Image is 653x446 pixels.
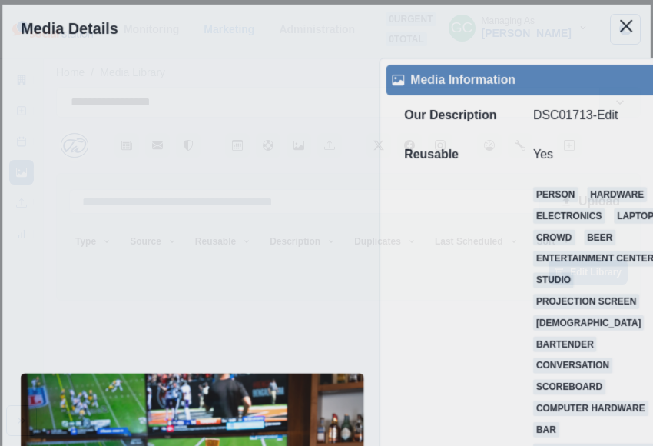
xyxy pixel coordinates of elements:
a: person [533,187,578,202]
td: Our Description [386,95,515,135]
a: beer [584,230,615,245]
a: scoreboard [533,379,605,394]
a: bar [533,422,559,438]
a: crowd [533,230,575,245]
a: bartender [533,337,597,352]
button: Close [611,11,641,42]
a: studio [533,272,574,288]
a: electronics [533,208,605,224]
td: Reusable [386,135,515,175]
a: computer hardware [533,401,648,416]
header: Media Details [2,5,651,52]
a: [DEMOGRAPHIC_DATA] [533,315,645,331]
a: hardware [587,187,647,202]
a: conversation [533,358,612,374]
a: projection screen [533,294,639,309]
